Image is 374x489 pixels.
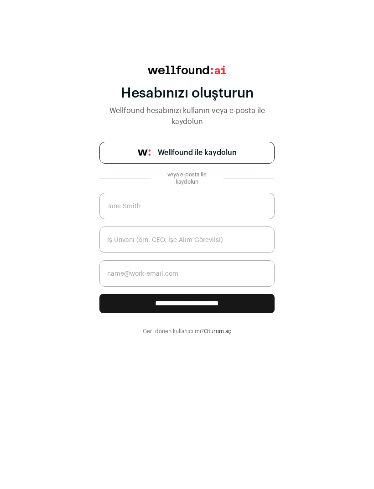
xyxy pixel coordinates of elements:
a: Wellfound ile kaydolun [99,142,275,164]
img: iyi bulundu:ai [148,66,226,74]
div: Wellfound hesabınızı kullanın veya e-posta ile kaydolun [99,105,275,127]
img: wellfound-symbol-flush-black-fb3c872781a75f747ccb3a119075da62bfe97bd399995f84a933054e44a575c4.png [138,149,151,156]
span: Wellfound ile kaydolun [158,147,237,158]
div: Hesabınızı oluşturun [99,85,275,102]
input: name@work-email.com [99,260,275,287]
a: Oturum aç [204,329,231,334]
div: veya e-posta ile kaydolun [158,171,216,185]
div: Geri dönen kullanıcı mı? [99,328,275,335]
input: Jane Smith [99,193,275,219]
input: İş Unvanı (örn. CEO, İşe Alım Görevlisi) [99,226,275,253]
